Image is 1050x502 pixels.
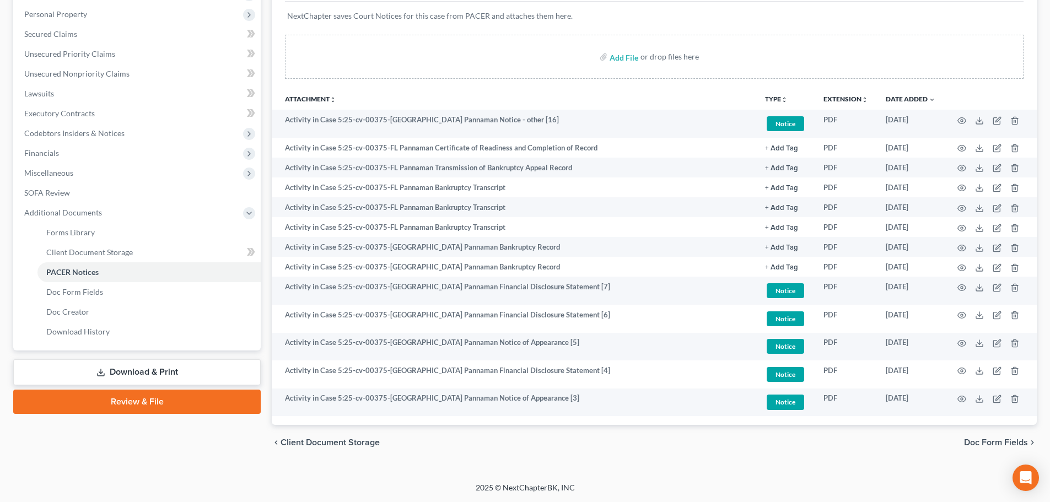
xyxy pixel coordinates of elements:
[272,110,756,138] td: Activity in Case 5:25-cv-00375-[GEOGRAPHIC_DATA] Pannaman Notice - other [16]
[765,365,806,384] a: Notice
[272,237,756,257] td: Activity in Case 5:25-cv-00375-[GEOGRAPHIC_DATA] Pannaman Bankruptcy Record
[767,116,804,131] span: Notice
[272,217,756,237] td: Activity in Case 5:25-cv-00375-FL Pannaman Bankruptcy Transcript
[24,128,125,138] span: Codebtors Insiders & Notices
[15,64,261,84] a: Unsecured Nonpriority Claims
[815,110,877,138] td: PDF
[823,95,868,103] a: Extensionunfold_more
[815,388,877,417] td: PDF
[877,388,944,417] td: [DATE]
[767,339,804,354] span: Notice
[767,395,804,409] span: Notice
[877,333,944,361] td: [DATE]
[285,95,336,103] a: Attachmentunfold_more
[765,143,806,153] a: + Add Tag
[1028,438,1037,447] i: chevron_right
[765,310,806,328] a: Notice
[24,9,87,19] span: Personal Property
[24,49,115,58] span: Unsecured Priority Claims
[877,158,944,177] td: [DATE]
[877,277,944,305] td: [DATE]
[24,148,59,158] span: Financials
[929,96,935,103] i: expand_more
[37,223,261,242] a: Forms Library
[765,204,798,212] button: + Add Tag
[13,359,261,385] a: Download & Print
[767,283,804,298] span: Notice
[765,262,806,272] a: + Add Tag
[37,322,261,342] a: Download History
[765,242,806,252] a: + Add Tag
[13,390,261,414] a: Review & File
[765,182,806,193] a: + Add Tag
[211,482,839,502] div: 2025 © NextChapterBK, INC
[815,360,877,388] td: PDF
[272,138,756,158] td: Activity in Case 5:25-cv-00375-FL Pannaman Certificate of Readiness and Completion of Record
[886,95,935,103] a: Date Added expand_more
[24,188,70,197] span: SOFA Review
[765,337,806,355] a: Notice
[24,208,102,217] span: Additional Documents
[815,305,877,333] td: PDF
[781,96,788,103] i: unfold_more
[815,177,877,197] td: PDF
[815,277,877,305] td: PDF
[272,257,756,277] td: Activity in Case 5:25-cv-00375-[GEOGRAPHIC_DATA] Pannaman Bankruptcy Record
[46,307,89,316] span: Doc Creator
[765,96,788,103] button: TYPEunfold_more
[281,438,380,447] span: Client Document Storage
[815,217,877,237] td: PDF
[765,222,806,233] a: + Add Tag
[815,158,877,177] td: PDF
[46,327,110,336] span: Download History
[46,228,95,237] span: Forms Library
[767,311,804,326] span: Notice
[765,244,798,251] button: + Add Tag
[15,104,261,123] a: Executory Contracts
[765,282,806,300] a: Notice
[815,257,877,277] td: PDF
[24,69,130,78] span: Unsecured Nonpriority Claims
[15,44,261,64] a: Unsecured Priority Claims
[765,165,798,172] button: + Add Tag
[37,302,261,322] a: Doc Creator
[765,115,806,133] a: Notice
[24,168,73,177] span: Miscellaneous
[24,29,77,39] span: Secured Claims
[964,438,1037,447] button: Doc Form Fields chevron_right
[272,360,756,388] td: Activity in Case 5:25-cv-00375-[GEOGRAPHIC_DATA] Pannaman Financial Disclosure Statement [4]
[964,438,1028,447] span: Doc Form Fields
[877,110,944,138] td: [DATE]
[272,333,756,361] td: Activity in Case 5:25-cv-00375-[GEOGRAPHIC_DATA] Pannaman Notice of Appearance [5]
[765,393,806,411] a: Notice
[272,438,281,447] i: chevron_left
[24,89,54,98] span: Lawsuits
[765,224,798,231] button: + Add Tag
[272,197,756,217] td: Activity in Case 5:25-cv-00375-FL Pannaman Bankruptcy Transcript
[15,183,261,203] a: SOFA Review
[272,438,380,447] button: chevron_left Client Document Storage
[877,217,944,237] td: [DATE]
[46,267,99,277] span: PACER Notices
[765,145,798,152] button: + Add Tag
[46,287,103,296] span: Doc Form Fields
[330,96,336,103] i: unfold_more
[765,163,806,173] a: + Add Tag
[765,264,798,271] button: + Add Tag
[37,242,261,262] a: Client Document Storage
[815,138,877,158] td: PDF
[37,262,261,282] a: PACER Notices
[46,247,133,257] span: Client Document Storage
[877,257,944,277] td: [DATE]
[815,237,877,257] td: PDF
[877,177,944,197] td: [DATE]
[877,197,944,217] td: [DATE]
[272,177,756,197] td: Activity in Case 5:25-cv-00375-FL Pannaman Bankruptcy Transcript
[272,305,756,333] td: Activity in Case 5:25-cv-00375-[GEOGRAPHIC_DATA] Pannaman Financial Disclosure Statement [6]
[272,388,756,417] td: Activity in Case 5:25-cv-00375-[GEOGRAPHIC_DATA] Pannaman Notice of Appearance [3]
[37,282,261,302] a: Doc Form Fields
[877,138,944,158] td: [DATE]
[877,360,944,388] td: [DATE]
[877,237,944,257] td: [DATE]
[815,333,877,361] td: PDF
